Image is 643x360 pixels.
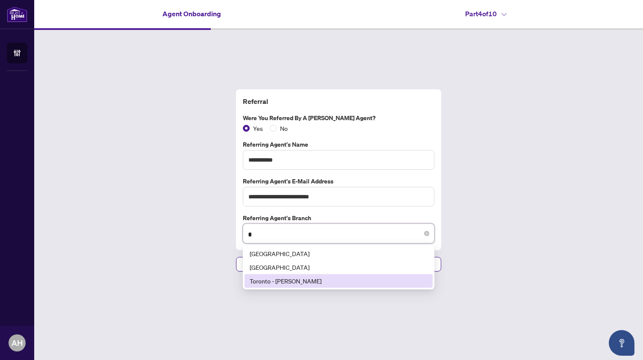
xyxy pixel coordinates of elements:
[277,124,291,133] span: No
[250,263,428,272] div: [GEOGRAPHIC_DATA]
[465,9,507,19] h4: Part 4 of 10
[250,276,428,286] div: Toronto - [PERSON_NAME]
[245,274,433,288] div: Toronto - Don Mills
[424,231,429,236] span: close-circle
[243,113,434,123] label: Were you referred by a [PERSON_NAME] Agent?
[7,6,27,22] img: logo
[250,249,428,258] div: [GEOGRAPHIC_DATA]
[245,247,433,260] div: Richmond Hill
[243,140,434,149] label: Referring Agent's Name
[243,96,434,106] h4: Referral
[250,124,266,133] span: Yes
[243,177,434,186] label: Referring Agent's E-Mail Address
[243,213,434,223] label: Referring Agent's Branch
[245,260,433,274] div: Durham
[609,330,634,356] button: Open asap
[12,337,23,349] span: AH
[236,257,335,271] button: Previous
[162,9,221,19] h4: Agent Onboarding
